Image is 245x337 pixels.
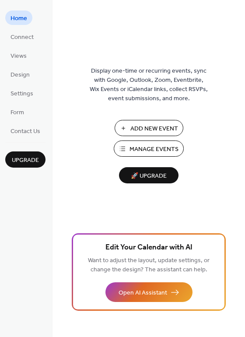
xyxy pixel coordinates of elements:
[129,145,178,154] span: Manage Events
[119,167,178,183] button: 🚀 Upgrade
[5,123,45,138] a: Contact Us
[5,48,32,63] a: Views
[90,67,208,103] span: Display one-time or recurring events, sync with Google, Outlook, Zoom, Eventbrite, Wix Events or ...
[10,14,27,23] span: Home
[114,140,184,157] button: Manage Events
[10,33,34,42] span: Connect
[5,11,32,25] a: Home
[124,170,173,182] span: 🚀 Upgrade
[119,288,167,298] span: Open AI Assistant
[10,89,33,98] span: Settings
[88,255,210,276] span: Want to adjust the layout, update settings, or change the design? The assistant can help.
[5,29,39,44] a: Connect
[105,282,192,302] button: Open AI Assistant
[5,67,35,81] a: Design
[5,105,29,119] a: Form
[12,156,39,165] span: Upgrade
[10,108,24,117] span: Form
[10,70,30,80] span: Design
[5,86,38,100] a: Settings
[105,242,192,254] span: Edit Your Calendar with AI
[5,151,45,168] button: Upgrade
[10,127,40,136] span: Contact Us
[130,124,178,133] span: Add New Event
[10,52,27,61] span: Views
[115,120,183,136] button: Add New Event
